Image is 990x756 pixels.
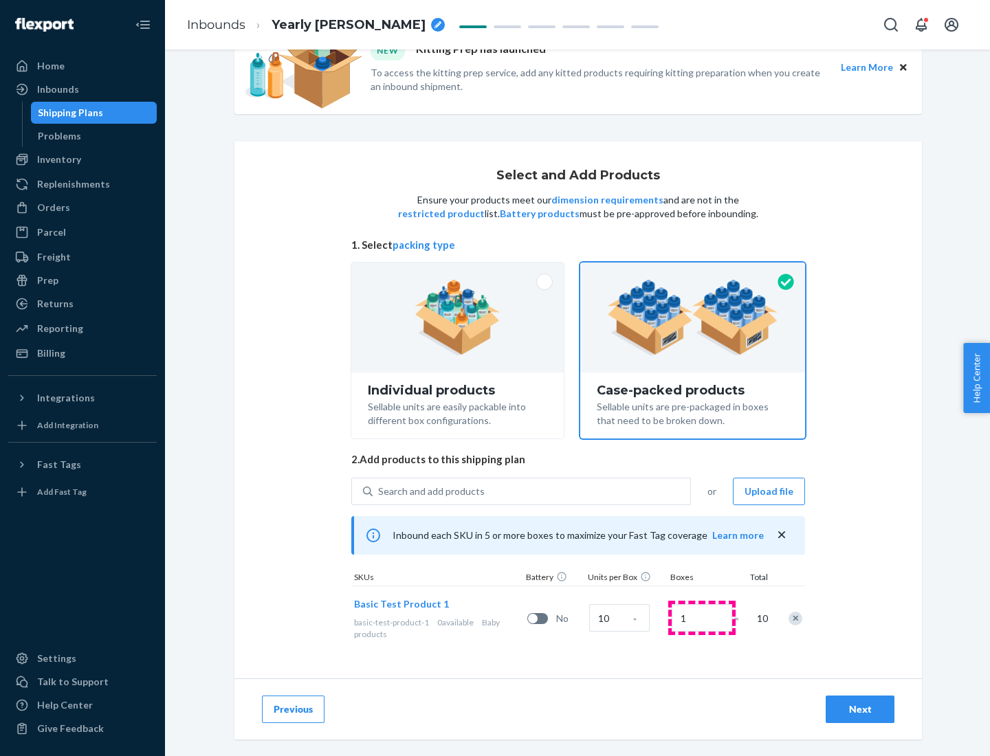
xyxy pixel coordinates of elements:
[37,322,83,335] div: Reporting
[668,571,736,586] div: Boxes
[37,82,79,96] div: Inbounds
[398,207,485,221] button: restricted product
[597,397,789,427] div: Sellable units are pre-packaged in boxes that need to be broken down.
[351,238,805,252] span: 1. Select
[37,346,65,360] div: Billing
[37,675,109,689] div: Talk to Support
[397,193,760,221] p: Ensure your products meet our and are not in the list. must be pre-approved before inbounding.
[354,598,449,610] span: Basic Test Product 1
[187,17,245,32] a: Inbounds
[963,343,990,413] button: Help Center
[556,612,584,625] span: No
[789,612,802,625] div: Remove Item
[351,571,523,586] div: SKUs
[393,238,455,252] button: packing type
[8,246,157,268] a: Freight
[354,597,449,611] button: Basic Test Product 1
[841,60,893,75] button: Learn More
[272,16,426,34] span: Yearly Silly Robin
[15,18,74,32] img: Flexport logo
[37,722,104,735] div: Give Feedback
[8,694,157,716] a: Help Center
[354,617,429,627] span: basic-test-product-1
[37,274,58,287] div: Prep
[733,478,805,505] button: Upload file
[378,485,485,498] div: Search and add products
[31,125,157,147] a: Problems
[607,280,778,355] img: case-pack.59cecea509d18c883b923b81aeac6d0b.png
[8,293,157,315] a: Returns
[8,221,157,243] a: Parcel
[37,458,81,471] div: Fast Tags
[589,604,650,632] input: Case Quantity
[8,481,157,503] a: Add Fast Tag
[712,529,764,542] button: Learn more
[707,485,716,498] span: or
[129,11,157,38] button: Close Navigation
[8,647,157,669] a: Settings
[37,486,87,498] div: Add Fast Tag
[8,718,157,740] button: Give Feedback
[37,652,76,665] div: Settings
[8,414,157,436] a: Add Integration
[938,11,965,38] button: Open account menu
[31,102,157,124] a: Shipping Plans
[8,173,157,195] a: Replenishments
[8,78,157,100] a: Inbounds
[371,41,405,60] div: NEW
[896,60,911,75] button: Close
[8,454,157,476] button: Fast Tags
[371,66,828,93] p: To access the kitting prep service, add any kitted products requiring kitting preparation when yo...
[8,148,157,170] a: Inventory
[736,571,771,586] div: Total
[368,397,547,427] div: Sellable units are easily packable into different box configurations.
[496,169,660,183] h1: Select and Add Products
[415,280,500,355] img: individual-pack.facf35554cb0f1810c75b2bd6df2d64e.png
[826,696,894,723] button: Next
[907,11,935,38] button: Open notifications
[37,177,110,191] div: Replenishments
[37,297,74,311] div: Returns
[775,528,789,542] button: close
[877,11,905,38] button: Open Search Box
[500,207,580,221] button: Battery products
[8,387,157,409] button: Integrations
[8,269,157,291] a: Prep
[754,612,768,625] span: 10
[672,604,732,632] input: Number of boxes
[8,342,157,364] a: Billing
[8,55,157,77] a: Home
[551,193,663,207] button: dimension requirements
[354,616,522,640] div: Baby products
[437,617,474,627] span: 0 available
[37,225,66,239] div: Parcel
[8,197,157,219] a: Orders
[37,153,81,166] div: Inventory
[38,129,81,143] div: Problems
[176,5,456,45] ol: breadcrumbs
[523,571,585,586] div: Battery
[8,671,157,693] a: Talk to Support
[37,59,65,73] div: Home
[368,383,547,397] div: Individual products
[38,106,103,120] div: Shipping Plans
[37,391,95,405] div: Integrations
[8,318,157,340] a: Reporting
[585,571,668,586] div: Units per Box
[351,452,805,467] span: 2. Add products to this shipping plan
[37,250,71,264] div: Freight
[37,698,93,712] div: Help Center
[734,612,747,625] span: =
[262,696,324,723] button: Previous
[416,41,546,60] p: Kitting Prep has launched
[37,419,98,431] div: Add Integration
[597,383,789,397] div: Case-packed products
[351,516,805,555] div: Inbound each SKU in 5 or more boxes to maximize your Fast Tag coverage
[837,702,883,716] div: Next
[37,201,70,214] div: Orders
